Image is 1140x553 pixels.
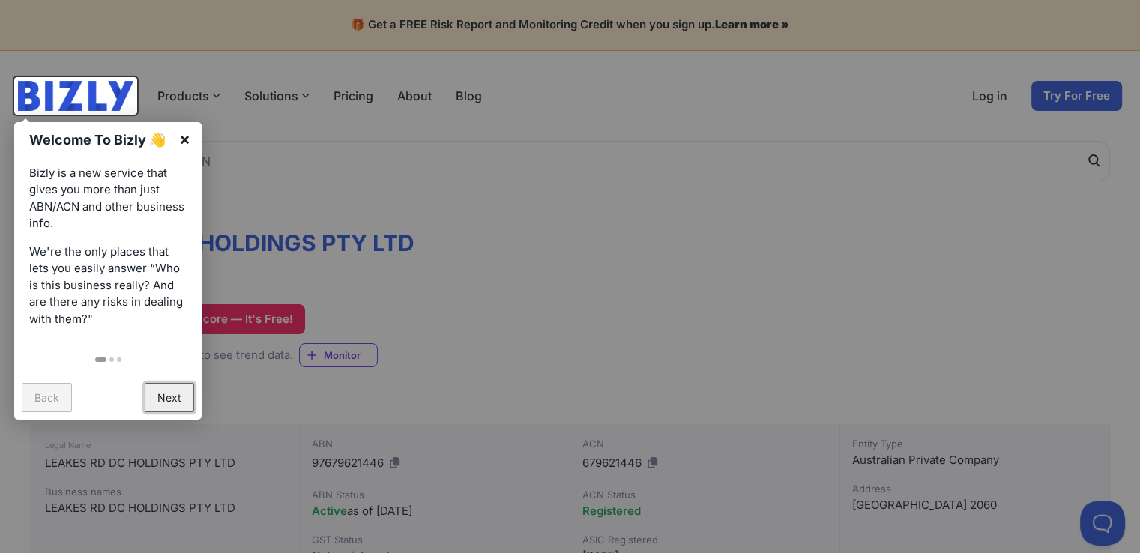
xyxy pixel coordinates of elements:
[22,383,72,412] a: Back
[168,122,202,156] a: ×
[145,383,194,412] a: Next
[29,165,187,232] p: Bizly is a new service that gives you more than just ABN/ACN and other business info.
[29,130,171,150] h1: Welcome To Bizly 👋
[29,244,187,328] p: We're the only places that lets you easily answer “Who is this business really? And are there any...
